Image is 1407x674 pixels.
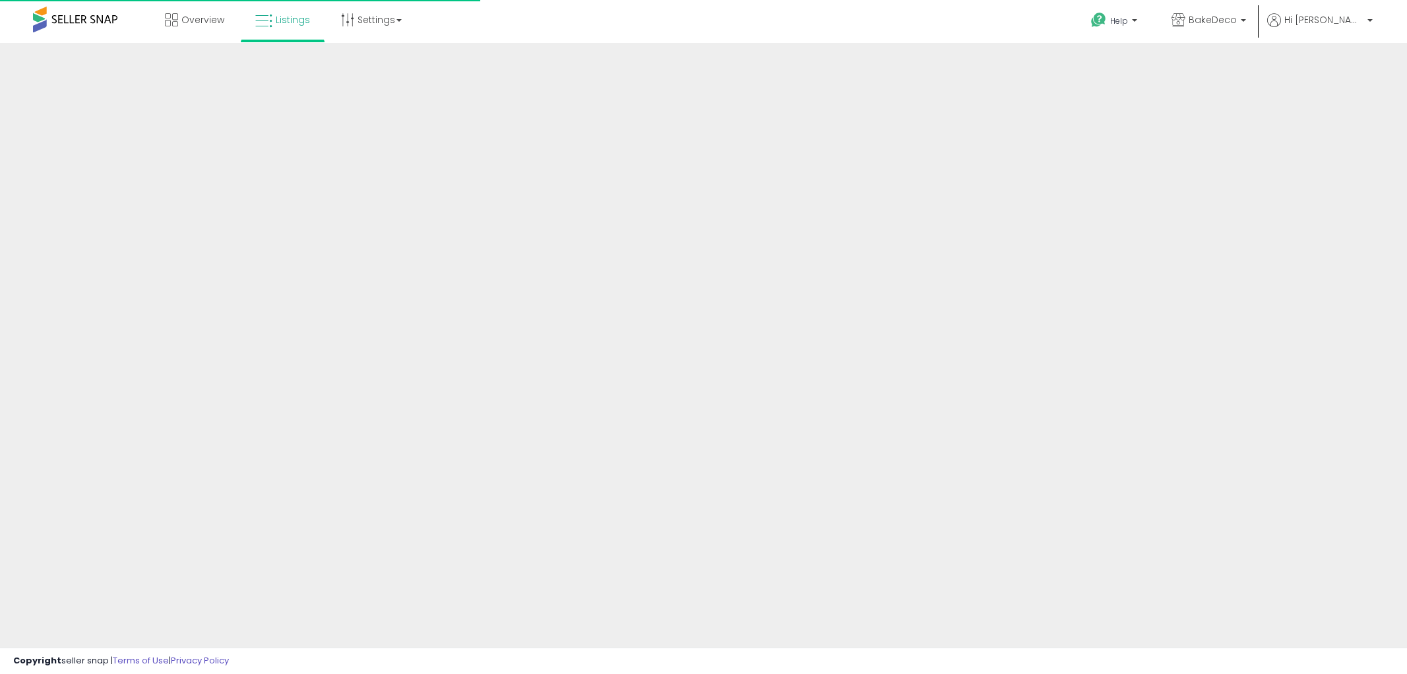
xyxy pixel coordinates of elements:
[181,13,224,26] span: Overview
[276,13,310,26] span: Listings
[1080,2,1150,43] a: Help
[1267,13,1373,43] a: Hi [PERSON_NAME]
[1110,15,1128,26] span: Help
[1090,12,1107,28] i: Get Help
[1189,13,1237,26] span: BakeDeco
[1284,13,1363,26] span: Hi [PERSON_NAME]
